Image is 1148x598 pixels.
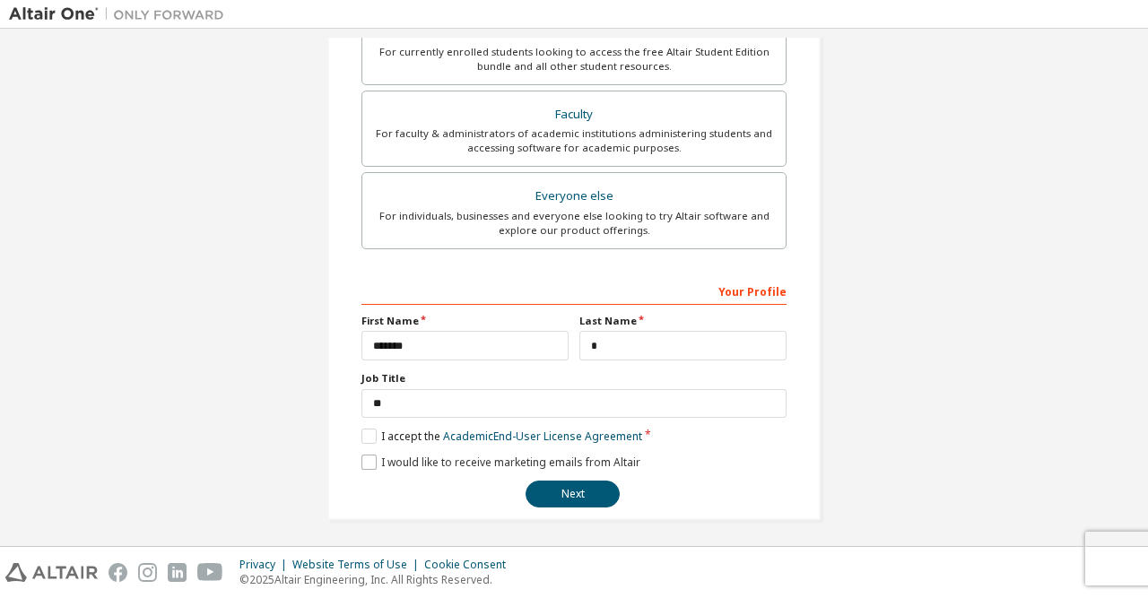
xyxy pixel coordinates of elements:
[239,558,292,572] div: Privacy
[5,563,98,582] img: altair_logo.svg
[361,314,569,328] label: First Name
[168,563,187,582] img: linkedin.svg
[424,558,517,572] div: Cookie Consent
[373,184,775,209] div: Everyone else
[579,314,787,328] label: Last Name
[373,102,775,127] div: Faculty
[361,276,787,305] div: Your Profile
[361,429,642,444] label: I accept the
[526,481,620,507] button: Next
[443,429,642,444] a: Academic End-User License Agreement
[292,558,424,572] div: Website Terms of Use
[361,455,640,470] label: I would like to receive marketing emails from Altair
[9,5,233,23] img: Altair One
[373,126,775,155] div: For faculty & administrators of academic institutions administering students and accessing softwa...
[361,371,787,386] label: Job Title
[373,209,775,238] div: For individuals, businesses and everyone else looking to try Altair software and explore our prod...
[239,572,517,587] p: © 2025 Altair Engineering, Inc. All Rights Reserved.
[197,563,223,582] img: youtube.svg
[138,563,157,582] img: instagram.svg
[373,45,775,74] div: For currently enrolled students looking to access the free Altair Student Edition bundle and all ...
[109,563,127,582] img: facebook.svg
